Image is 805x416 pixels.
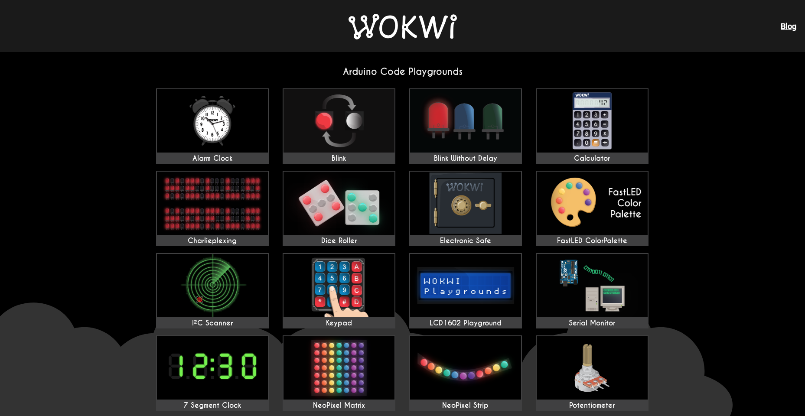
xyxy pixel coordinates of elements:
a: Keypad [283,253,395,328]
img: Blink Without Delay [410,89,521,153]
img: FastLED ColorPalette [537,172,648,235]
div: Electronic Safe [410,237,521,245]
div: Charlieplexing [157,237,268,245]
a: NeoPixel Strip [409,335,522,411]
div: FastLED ColorPalette [537,237,648,245]
img: NeoPixel Matrix [284,336,394,400]
a: LCD1602 Playground [409,253,522,328]
div: Potentiometer [537,401,648,410]
div: 7 Segment Clock [157,401,268,410]
div: Calculator [537,154,648,163]
a: Blog [781,22,796,31]
div: NeoPixel Strip [410,401,521,410]
div: Serial Monitor [537,319,648,328]
div: I²C Scanner [157,319,268,328]
img: Keypad [284,254,394,317]
a: Alarm Clock [156,88,269,164]
a: Electronic Safe [409,171,522,246]
a: Serial Monitor [536,253,649,328]
a: Blink [283,88,395,164]
a: FastLED ColorPalette [536,171,649,246]
a: Dice Roller [283,171,395,246]
img: NeoPixel Strip [410,336,521,400]
img: Calculator [537,89,648,153]
img: 7 Segment Clock [157,336,268,400]
img: Dice Roller [284,172,394,235]
img: Wokwi [349,14,457,39]
h2: Arduino Code Playgrounds [149,66,656,78]
img: Potentiometer [537,336,648,400]
img: Electronic Safe [410,172,521,235]
div: Alarm Clock [157,154,268,163]
a: NeoPixel Matrix [283,335,395,411]
a: 7 Segment Clock [156,335,269,411]
img: Serial Monitor [537,254,648,317]
a: Blink Without Delay [409,88,522,164]
img: Blink [284,89,394,153]
div: LCD1602 Playground [410,319,521,328]
div: Blink Without Delay [410,154,521,163]
img: LCD1602 Playground [410,254,521,317]
a: Charlieplexing [156,171,269,246]
div: Dice Roller [284,237,394,245]
img: I²C Scanner [157,254,268,317]
div: Keypad [284,319,394,328]
div: NeoPixel Matrix [284,401,394,410]
a: Calculator [536,88,649,164]
img: Charlieplexing [157,172,268,235]
a: I²C Scanner [156,253,269,328]
img: Alarm Clock [157,89,268,153]
a: Potentiometer [536,335,649,411]
div: Blink [284,154,394,163]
